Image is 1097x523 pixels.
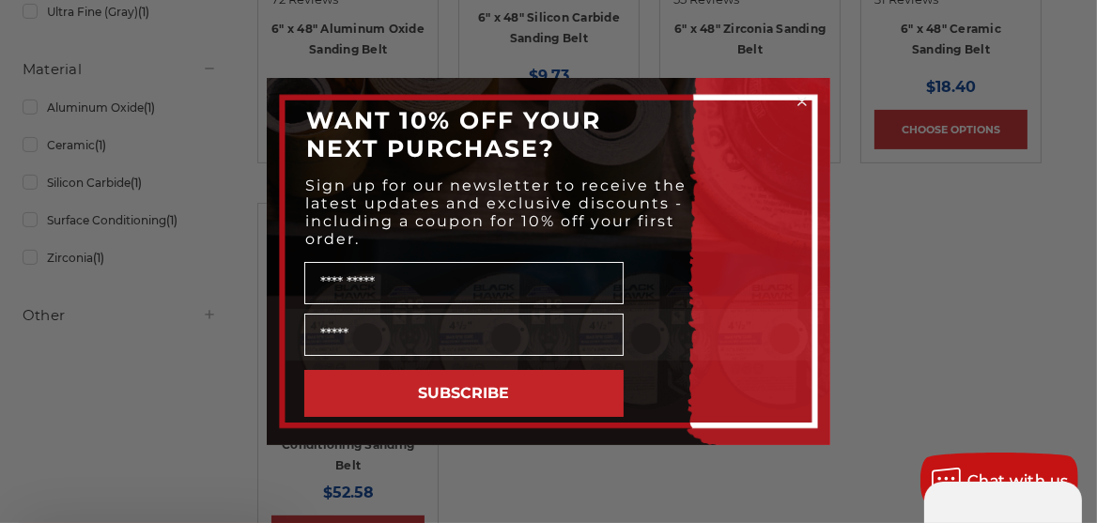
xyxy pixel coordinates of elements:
[967,472,1069,490] span: Chat with us
[920,453,1078,509] button: Chat with us
[793,92,811,111] button: Close dialog
[304,370,624,417] button: SUBSCRIBE
[305,177,687,248] span: Sign up for our newsletter to receive the latest updates and exclusive discounts - including a co...
[306,106,601,162] span: WANT 10% OFF YOUR NEXT PURCHASE?
[304,314,624,356] input: Email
